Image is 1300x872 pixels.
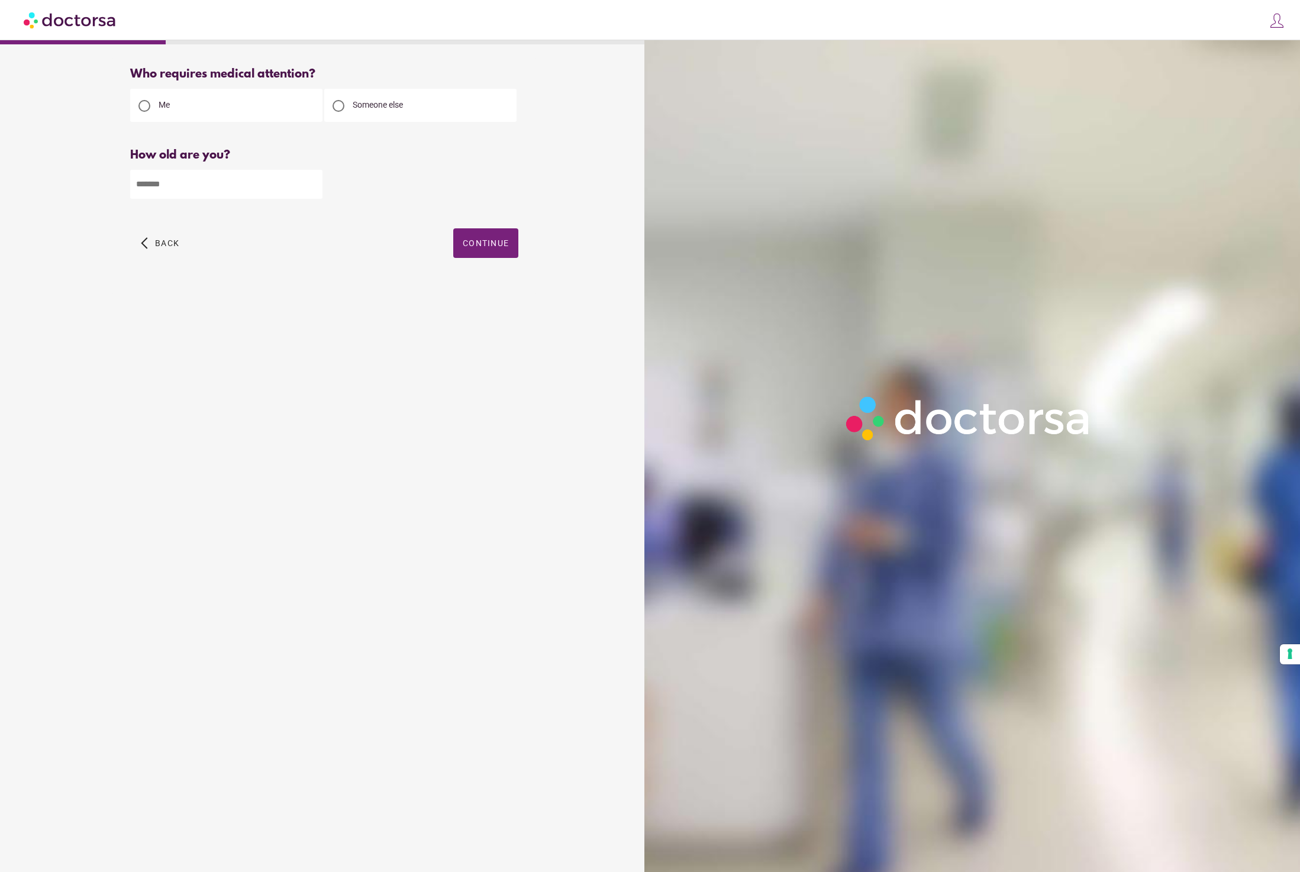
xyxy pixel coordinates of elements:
[159,100,170,109] span: Me
[839,389,1099,447] img: Logo-Doctorsa-trans-White-partial-flat.png
[155,238,179,248] span: Back
[24,7,117,33] img: Doctorsa.com
[1269,12,1285,29] img: icons8-customer-100.png
[453,228,518,258] button: Continue
[463,238,509,248] span: Continue
[130,67,518,81] div: Who requires medical attention?
[1280,644,1300,664] button: Your consent preferences for tracking technologies
[136,228,184,258] button: arrow_back_ios Back
[353,100,403,109] span: Someone else
[130,148,518,162] div: How old are you?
